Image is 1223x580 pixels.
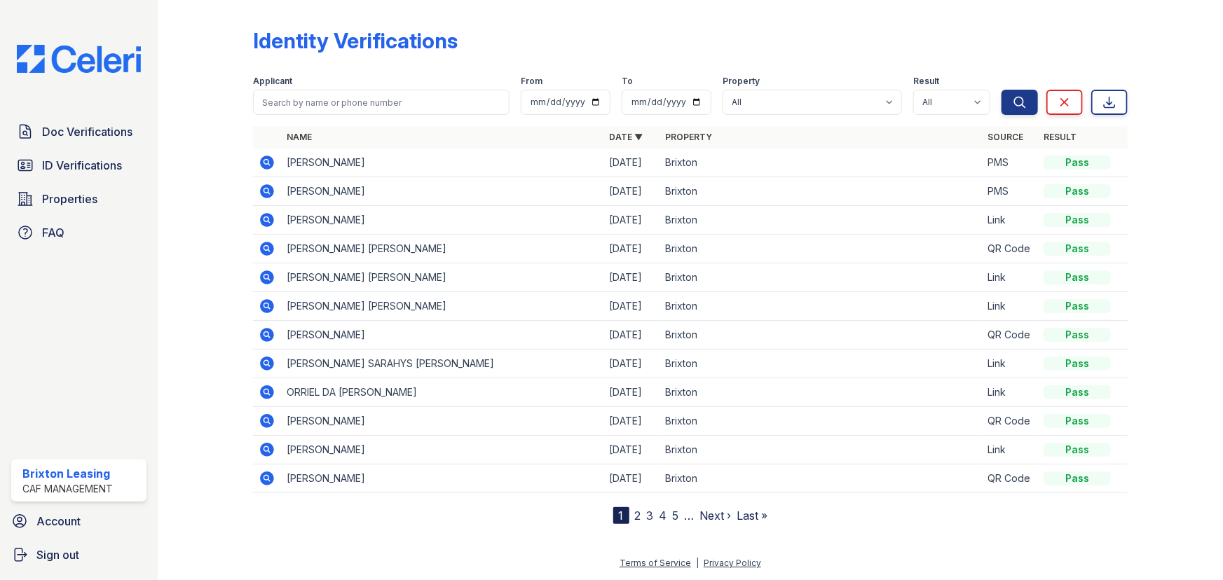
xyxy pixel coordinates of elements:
[982,350,1038,378] td: Link
[6,541,152,569] a: Sign out
[22,465,113,482] div: Brixton Leasing
[6,45,152,73] img: CE_Logo_Blue-a8612792a0a2168367f1c8372b55b34899dd931a85d93a1a3d3e32e68fde9ad4.png
[281,378,603,407] td: ORRIEL DA [PERSON_NAME]
[660,378,982,407] td: Brixton
[281,263,603,292] td: [PERSON_NAME] [PERSON_NAME]
[660,464,982,493] td: Brixton
[660,206,982,235] td: Brixton
[42,157,122,174] span: ID Verifications
[723,76,760,87] label: Property
[660,177,982,206] td: Brixton
[253,28,458,53] div: Identity Verifications
[287,132,312,142] a: Name
[42,123,132,140] span: Doc Verifications
[281,464,603,493] td: [PERSON_NAME]
[603,464,660,493] td: [DATE]
[603,263,660,292] td: [DATE]
[1044,385,1111,399] div: Pass
[613,507,629,524] div: 1
[603,149,660,177] td: [DATE]
[11,185,146,213] a: Properties
[6,507,152,535] a: Account
[660,292,982,321] td: Brixton
[704,558,761,568] a: Privacy Policy
[281,235,603,263] td: [PERSON_NAME] [PERSON_NAME]
[281,407,603,436] td: [PERSON_NAME]
[281,149,603,177] td: [PERSON_NAME]
[982,263,1038,292] td: Link
[660,321,982,350] td: Brixton
[36,513,81,530] span: Account
[647,509,654,523] a: 3
[1044,242,1111,256] div: Pass
[281,350,603,378] td: [PERSON_NAME] SARAHYS [PERSON_NAME]
[603,350,660,378] td: [DATE]
[660,149,982,177] td: Brixton
[603,292,660,321] td: [DATE]
[281,206,603,235] td: [PERSON_NAME]
[603,407,660,436] td: [DATE]
[1044,184,1111,198] div: Pass
[603,436,660,464] td: [DATE]
[660,350,982,378] td: Brixton
[603,378,660,407] td: [DATE]
[982,321,1038,350] td: QR Code
[22,482,113,496] div: CAF Management
[982,464,1038,493] td: QR Code
[660,436,982,464] td: Brixton
[11,118,146,146] a: Doc Verifications
[620,558,691,568] a: Terms of Service
[982,436,1038,464] td: Link
[622,76,633,87] label: To
[685,507,695,524] span: …
[982,407,1038,436] td: QR Code
[1044,156,1111,170] div: Pass
[982,378,1038,407] td: Link
[42,191,97,207] span: Properties
[1044,132,1077,142] a: Result
[1044,443,1111,457] div: Pass
[1044,213,1111,227] div: Pass
[982,149,1038,177] td: PMS
[42,224,64,241] span: FAQ
[673,509,679,523] a: 5
[521,76,542,87] label: From
[988,132,1023,142] a: Source
[660,263,982,292] td: Brixton
[737,509,768,523] a: Last »
[603,321,660,350] td: [DATE]
[1044,471,1111,485] div: Pass
[660,407,982,436] td: Brixton
[11,151,146,179] a: ID Verifications
[281,436,603,464] td: [PERSON_NAME]
[660,235,982,263] td: Brixton
[635,509,641,523] a: 2
[253,76,292,87] label: Applicant
[913,76,939,87] label: Result
[603,235,660,263] td: [DATE]
[1044,299,1111,313] div: Pass
[11,219,146,247] a: FAQ
[36,546,79,563] span: Sign out
[281,321,603,350] td: [PERSON_NAME]
[609,132,643,142] a: Date ▼
[281,292,603,321] td: [PERSON_NAME] [PERSON_NAME]
[1044,414,1111,428] div: Pass
[1044,270,1111,284] div: Pass
[982,206,1038,235] td: Link
[1044,357,1111,371] div: Pass
[660,509,667,523] a: 4
[281,177,603,206] td: [PERSON_NAME]
[603,177,660,206] td: [DATE]
[982,177,1038,206] td: PMS
[253,90,510,115] input: Search by name or phone number
[665,132,712,142] a: Property
[982,235,1038,263] td: QR Code
[1044,328,1111,342] div: Pass
[603,206,660,235] td: [DATE]
[700,509,732,523] a: Next ›
[982,292,1038,321] td: Link
[696,558,699,568] div: |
